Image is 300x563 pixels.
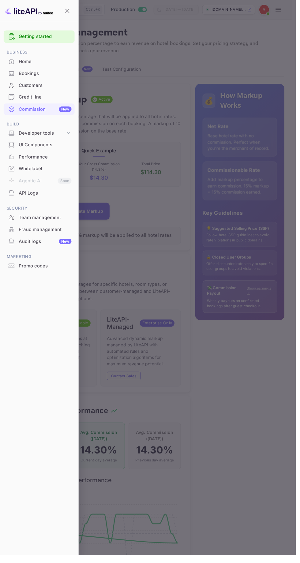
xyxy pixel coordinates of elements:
span: Marketing [4,257,76,264]
div: Whitelabel [4,165,76,177]
a: Promo codes [4,264,76,275]
a: Customers [4,81,76,92]
div: Performance [4,153,76,165]
span: Business [4,50,76,56]
div: Performance [19,156,73,163]
div: Fraud management [19,229,73,237]
div: Bookings [19,71,73,78]
div: New [60,108,73,114]
div: Customers [19,83,73,90]
div: UI Components [19,144,73,151]
div: Developer tools [4,130,76,140]
a: Home [4,57,76,68]
a: Bookings [4,69,76,80]
a: Team management [4,215,76,226]
div: Credit line [19,95,73,102]
a: UI Components [4,141,76,152]
div: CommissionNew [4,105,76,117]
a: Fraud management [4,227,76,238]
a: Credit line [4,93,76,104]
div: Commission [19,107,73,114]
span: Build [4,123,76,129]
div: New [60,242,73,248]
img: LiteAPI logo [5,6,54,16]
a: Audit logsNew [4,239,76,250]
div: Promo codes [19,266,73,273]
a: API Logs [4,190,76,201]
span: Security [4,208,76,215]
a: Getting started [19,34,73,41]
a: Whitelabel [4,165,76,177]
div: Audit logsNew [4,239,76,251]
div: Getting started [4,31,76,43]
a: CommissionNew [4,105,76,116]
div: Customers [4,81,76,93]
div: UI Components [4,141,76,153]
div: Team management [19,217,73,224]
div: API Logs [4,190,76,202]
div: Fraud management [4,227,76,239]
a: Performance [4,153,76,165]
div: API Logs [19,192,73,199]
div: Credit line [4,93,76,105]
div: Team management [4,215,76,227]
div: Whitelabel [19,168,73,175]
div: Home [19,59,73,66]
div: Developer tools [19,132,66,139]
div: Audit logs [19,241,73,248]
